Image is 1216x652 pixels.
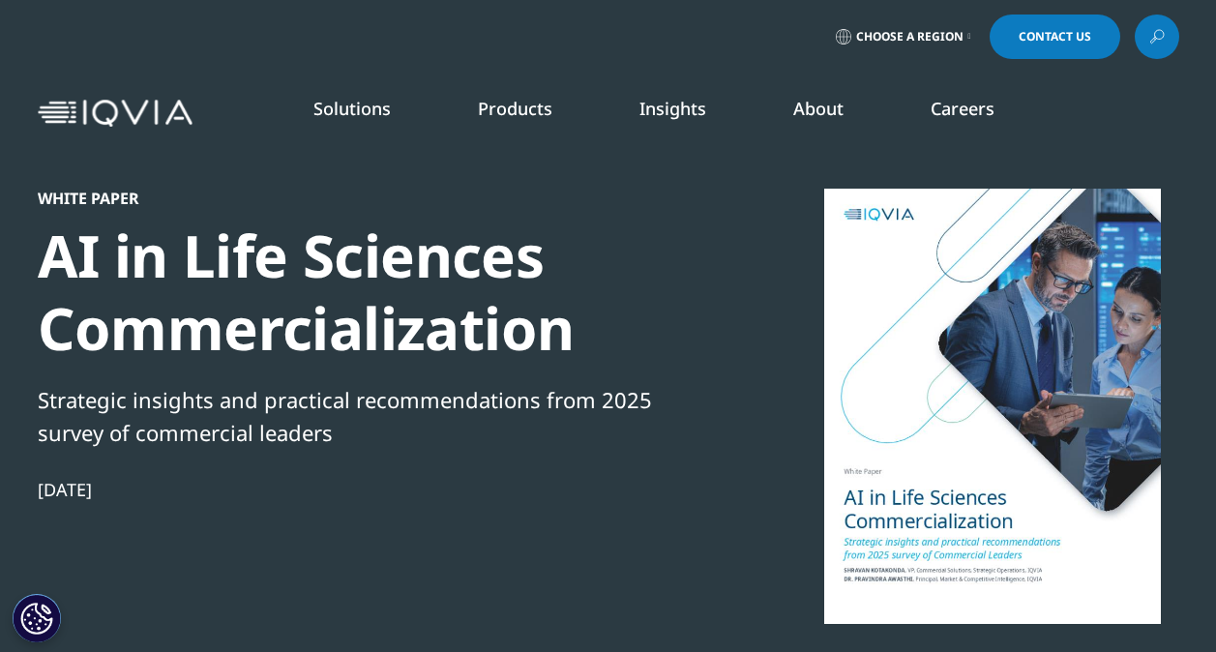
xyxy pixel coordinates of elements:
div: White Paper [38,189,701,208]
a: Careers [931,97,994,120]
nav: Primary [200,68,1179,159]
a: Solutions [313,97,391,120]
span: Contact Us [1019,31,1091,43]
a: Products [478,97,552,120]
a: Insights [639,97,706,120]
img: IQVIA Healthcare Information Technology and Pharma Clinical Research Company [38,100,193,128]
div: [DATE] [38,478,701,501]
div: AI in Life Sciences Commercialization [38,220,701,365]
div: Strategic insights and practical recommendations from 2025 survey of commercial leaders [38,383,701,449]
a: Contact Us [990,15,1120,59]
button: Cookies Settings [13,594,61,642]
span: Choose a Region [856,29,964,44]
a: About [793,97,844,120]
